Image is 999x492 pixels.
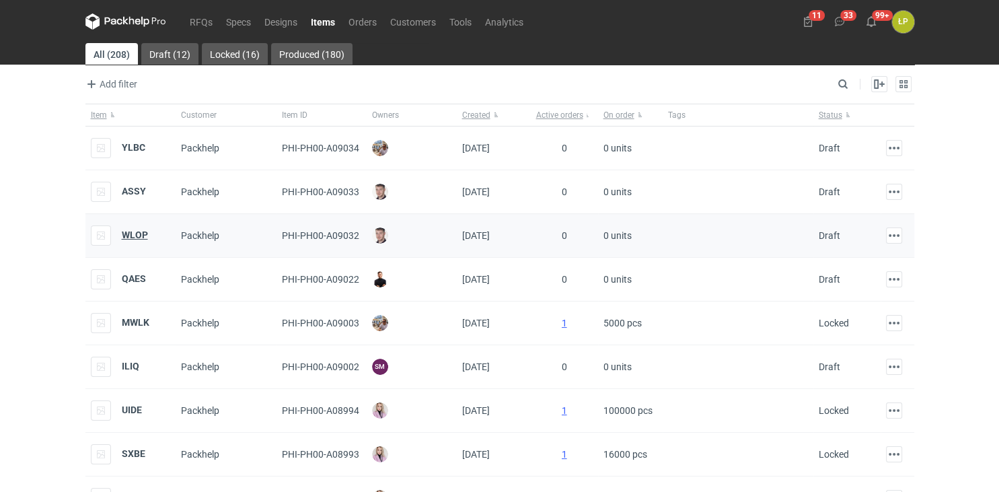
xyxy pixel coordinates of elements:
span: 0 units [603,269,632,290]
span: Packhelp [181,318,219,328]
a: RFQs [183,13,219,30]
button: Status [813,104,881,126]
a: Draft (12) [141,43,198,65]
a: Produced (180) [271,43,353,65]
a: Orders [342,13,383,30]
span: 0 [562,186,567,197]
a: 1 [562,318,567,328]
button: 33 [829,11,850,32]
span: Packhelp [181,143,219,153]
strong: WLOP [122,230,148,240]
a: Analytics [478,13,530,30]
div: 16000 pcs [598,433,663,477]
div: [DATE] [457,258,531,302]
span: Created [462,110,490,120]
span: 0 [562,230,567,241]
span: PHI-PH00-A09002 [282,361,359,372]
button: Active orders [531,104,598,126]
img: Klaudia Wiśniewska [372,402,388,419]
img: Maciej Sikora [372,227,388,244]
div: Draft [819,185,840,199]
span: Packhelp [181,186,219,197]
a: 1 [562,449,567,460]
span: 0 units [603,356,632,378]
input: Search [835,76,878,92]
div: 5000 pcs [598,302,663,345]
a: SXBE [122,448,145,459]
span: Active orders [536,110,583,120]
button: Created [457,104,531,126]
div: [DATE] [457,170,531,214]
div: Draft [819,141,840,155]
div: 0 units [598,214,663,258]
span: 0 units [603,225,632,246]
a: MWLK [122,317,149,328]
span: 0 units [603,137,632,159]
button: 99+ [860,11,882,32]
span: 0 [562,143,567,153]
img: Klaudia Wiśniewska [372,446,388,462]
span: Owners [372,110,399,120]
button: Actions [886,184,902,200]
span: Packhelp [181,405,219,416]
a: Tools [443,13,478,30]
figcaption: SM [372,359,388,375]
div: Draft [819,273,840,286]
button: Actions [886,446,902,462]
a: ASSY [122,186,146,197]
div: 0 units [598,170,663,214]
div: 0 units [598,127,663,170]
span: Packhelp [181,274,219,285]
div: Locked [819,404,849,417]
div: [DATE] [457,345,531,389]
button: Actions [886,402,902,419]
a: Locked (16) [202,43,268,65]
span: 16000 pcs [603,444,647,465]
span: PHI-PH00-A09032 [282,230,359,241]
span: Customer [181,110,217,120]
a: Specs [219,13,258,30]
span: PHI-PH00-A08993 [282,449,359,460]
span: Packhelp [181,361,219,372]
a: YLBC [122,142,145,153]
img: Michał Palasek [372,140,388,156]
a: 1 [562,405,567,416]
div: 0 units [598,345,663,389]
span: Item ID [282,110,307,120]
a: All (208) [85,43,138,65]
div: Łukasz Postawa [892,11,914,33]
img: Tomasz Kubiak [372,271,388,287]
a: Items [304,13,342,30]
span: Item [91,110,107,120]
a: UIDE [122,405,142,415]
span: On order [603,110,634,120]
span: PHI-PH00-A09033 [282,186,359,197]
img: Maciej Sikora [372,184,388,200]
span: 5000 pcs [603,312,642,334]
button: Actions [886,227,902,244]
img: Michał Palasek [372,315,388,331]
div: [DATE] [457,389,531,433]
span: 0 [562,274,567,285]
button: Actions [886,359,902,375]
a: ILIQ [122,361,139,372]
span: 100000 pcs [603,400,653,421]
span: PHI-PH00-A09003 [282,318,359,328]
span: 0 units [603,181,632,203]
span: Tags [668,110,686,120]
div: Draft [819,360,840,374]
a: QAES [122,273,146,284]
button: ŁP [892,11,914,33]
span: Add filter [83,76,137,92]
button: Add filter [83,76,138,92]
svg: Packhelp Pro [85,13,166,30]
button: Actions [886,140,902,156]
button: Actions [886,315,902,331]
button: 11 [797,11,819,32]
div: Draft [819,229,840,242]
